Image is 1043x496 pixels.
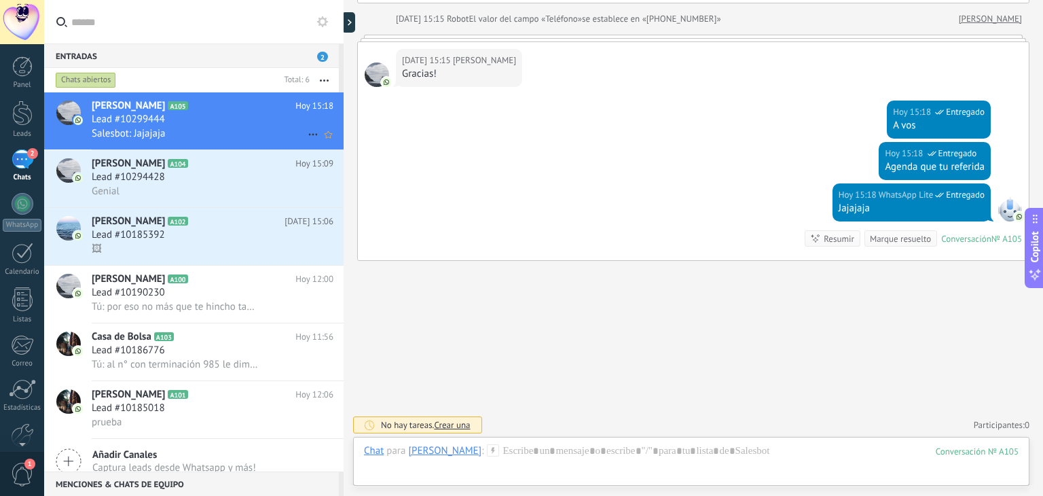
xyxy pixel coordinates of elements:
div: Resumir [824,232,854,245]
span: Añadir Canales [92,448,256,461]
div: A vos [893,119,985,132]
span: A102 [168,217,187,226]
span: Lead #10190230 [92,286,165,300]
span: Lead #10294428 [92,171,165,184]
span: Genial [92,185,120,198]
span: se establece en «[PHONE_NUMBER]» [582,12,721,26]
a: Participantes:0 [974,419,1029,431]
div: Chats [3,173,42,182]
div: № A105 [991,233,1022,245]
span: Entregado [946,105,985,119]
a: avataricon[PERSON_NAME]A104Hoy 15:09Lead #10294428Genial [44,150,344,207]
span: [PERSON_NAME] [92,215,165,228]
span: Hoy 12:06 [295,388,333,402]
div: Estadísticas [3,404,42,412]
span: para [386,444,405,458]
img: com.amocrm.amocrmwa.svg [382,77,391,87]
span: Lead #10185392 [92,228,165,242]
div: Entradas [44,43,339,68]
div: Gracias! [402,67,516,81]
div: Menciones & Chats de equipo [44,472,339,496]
span: WhatsApp Lite [998,197,1022,222]
span: 🖼 [92,243,102,255]
span: Copilot [1028,232,1042,263]
span: Lead #10186776 [92,344,165,357]
img: icon [73,289,83,298]
span: El valor del campo «Teléfono» [469,12,582,26]
span: Entregado [946,188,985,202]
img: icon [73,347,83,356]
img: icon [73,173,83,183]
span: Entregado [938,147,977,160]
div: Joaco [408,444,481,457]
a: avatariconCasa de BolsaA103Hoy 11:56Lead #10186776Tú: al n° con terminación 985 le dimos info [44,323,344,380]
span: 0 [1025,419,1029,431]
div: Chats abiertos [56,72,116,88]
img: icon [73,404,83,414]
span: [PERSON_NAME] [92,157,165,171]
div: Hoy 15:18 [893,105,933,119]
span: [PERSON_NAME] [92,388,165,402]
div: Leads [3,130,42,139]
div: Hoy 15:18 [839,188,879,202]
span: Hoy 11:56 [295,330,333,344]
div: Hoy 15:18 [885,147,925,160]
span: Joaco [453,54,516,67]
span: Tú: por eso no más que te hincho también ♥ [92,300,259,313]
span: Joaco [365,63,389,87]
div: Total: 6 [279,73,310,87]
div: Jajajaja [839,202,985,215]
img: icon [73,231,83,241]
span: [PERSON_NAME] [92,272,165,286]
span: 2 [27,148,38,159]
span: A104 [168,159,187,168]
img: icon [73,116,83,125]
span: Lead #10185018 [92,402,165,415]
div: WhatsApp [3,219,41,232]
span: Robot [447,13,469,24]
a: avataricon[PERSON_NAME]A102[DATE] 15:06Lead #10185392🖼 [44,208,344,265]
span: WhatsApp Lite [879,188,933,202]
div: Conversación [941,233,991,245]
div: Mostrar [342,12,355,33]
span: A105 [168,101,187,110]
div: Agenda que tu referida [885,160,985,174]
a: avataricon[PERSON_NAME]A105Hoy 15:18Lead #10299444Salesbot: Jajajaja [44,92,344,149]
span: Tú: al n° con terminación 985 le dimos info [92,358,259,371]
span: 1 [24,459,35,470]
div: No hay tareas. [381,419,471,431]
span: Hoy 15:18 [295,99,333,113]
span: A101 [168,390,187,399]
span: prueba [92,416,122,429]
span: Lead #10299444 [92,113,165,126]
span: [PERSON_NAME] [92,99,165,113]
div: 105 [936,446,1019,457]
a: avataricon[PERSON_NAME]A101Hoy 12:06Lead #10185018prueba [44,381,344,438]
div: [DATE] 15:15 [402,54,453,67]
a: avataricon[PERSON_NAME]A100Hoy 12:00Lead #10190230Tú: por eso no más que te hincho también ♥ [44,266,344,323]
span: Hoy 15:09 [295,157,333,171]
button: Más [310,68,339,92]
span: Salesbot: Jajajaja [92,127,165,140]
span: Crear una [434,419,470,431]
div: Correo [3,359,42,368]
a: [PERSON_NAME] [959,12,1022,26]
span: 2 [317,52,328,62]
span: Casa de Bolsa [92,330,151,344]
span: A100 [168,274,187,283]
div: Calendario [3,268,42,277]
div: [DATE] 15:15 [396,12,447,26]
span: : [481,444,483,458]
span: [DATE] 15:06 [285,215,333,228]
span: A103 [154,332,174,341]
div: Marque resuelto [870,232,931,245]
div: Panel [3,81,42,90]
img: com.amocrm.amocrmwa.svg [1014,212,1024,222]
span: Hoy 12:00 [295,272,333,286]
span: Captura leads desde Whatsapp y más! [92,461,256,474]
div: Listas [3,315,42,324]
